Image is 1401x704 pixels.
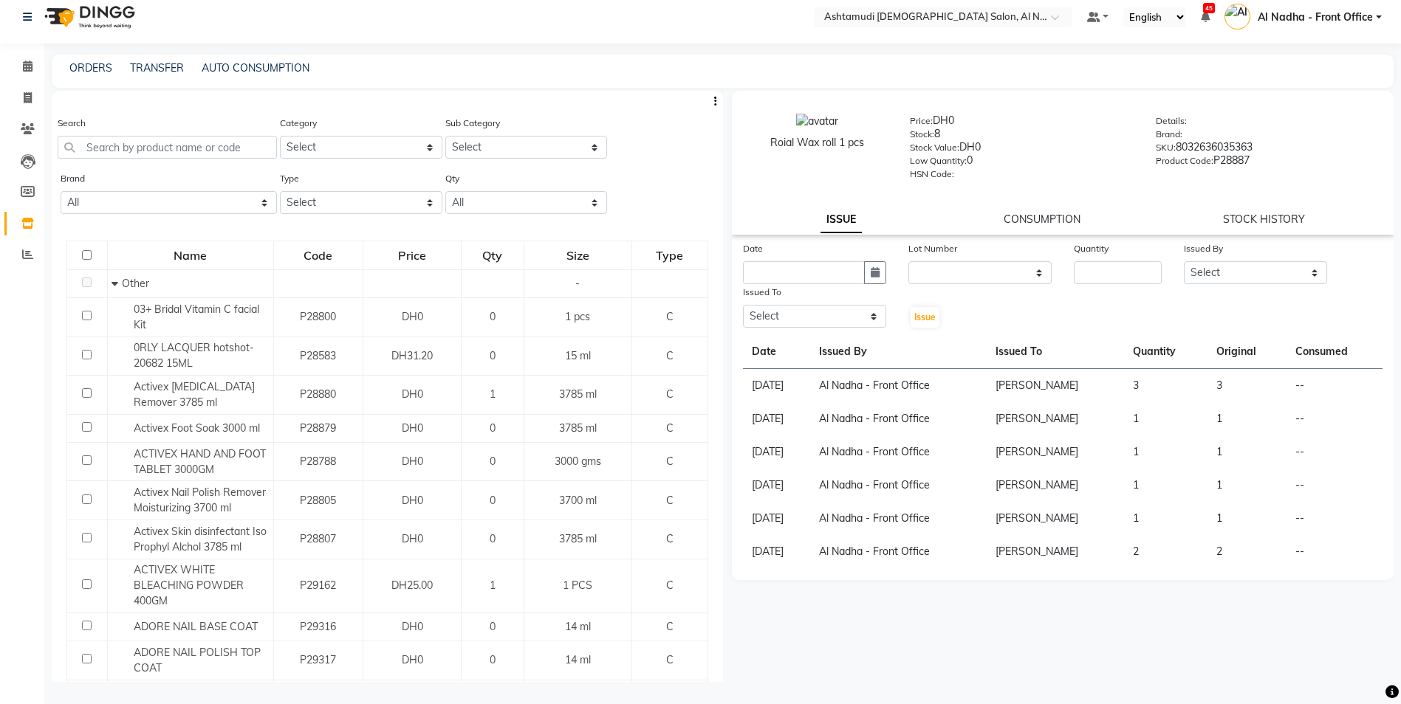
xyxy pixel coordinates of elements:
span: C [666,349,674,362]
span: C [666,532,674,545]
td: -- [1287,502,1383,535]
div: DH0 [910,113,1133,134]
td: Al Nadha - Front Office [810,369,987,403]
label: HSN Code: [910,168,954,181]
span: ADORE NAIL BASE COAT [134,620,258,633]
span: Activex Foot Soak 3000 ml [134,421,260,435]
div: 0 [910,153,1133,173]
td: Al Nadha - Front Office [810,435,987,469]
td: 1 [1124,502,1207,535]
div: 8 [910,126,1133,147]
span: 1 [490,387,496,401]
td: [DATE] [743,535,811,568]
td: [DATE] [743,469,811,502]
span: ACTIVEX WHITE BLEACHING POWDER 400GM [134,563,244,607]
span: DH0 [402,310,423,323]
td: [DATE] [743,369,811,403]
span: 0 [490,349,496,362]
td: Al Nadha - Front Office [810,469,987,502]
span: C [666,455,674,468]
td: 1 [1124,402,1207,435]
span: 03+ Bridal Vitamin C facial Kit [134,303,259,331]
span: ACTIVEX HAND AND FOOT TABLET 3000GM [134,447,266,476]
a: AUTO CONSUMPTION [202,61,309,75]
label: Brand: [1156,128,1182,141]
td: 1 [1208,502,1287,535]
span: DH0 [402,387,423,401]
td: -- [1287,535,1383,568]
span: P28788 [300,455,336,468]
span: - [575,277,580,290]
td: Al Nadha - Front Office [810,402,987,435]
label: Category [280,117,317,130]
input: Search by product name or code [58,136,277,159]
a: TRANSFER [130,61,184,75]
span: 0 [490,653,496,666]
td: 3 [1124,369,1207,403]
span: 0RLY LACQUER hotshot- 20682 15ML [134,341,254,370]
div: P28887 [1156,153,1379,173]
label: Search [58,117,86,130]
span: C [666,494,674,507]
span: 1 [490,579,496,592]
label: Product Code: [1156,154,1213,168]
td: 3 [1208,369,1287,403]
td: -- [1287,369,1383,403]
label: Stock: [910,128,934,141]
span: 45 [1203,3,1215,13]
label: Issued To [743,286,781,299]
span: 0 [490,494,496,507]
td: 2 [1124,535,1207,568]
span: DH0 [402,532,423,545]
label: SKU: [1156,141,1176,154]
label: Quantity [1074,242,1109,255]
td: [PERSON_NAME] [987,535,1124,568]
a: 45 [1201,10,1210,24]
span: DH0 [402,620,423,633]
span: C [666,421,674,435]
td: [PERSON_NAME] [987,402,1124,435]
td: 1 [1124,435,1207,469]
th: Quantity [1124,335,1207,369]
img: avatar [796,114,838,129]
th: Issued To [987,335,1124,369]
td: Al Nadha - Front Office [810,535,987,568]
span: 0 [490,532,496,545]
span: DH0 [402,421,423,435]
div: Name [109,242,273,269]
div: DH0 [910,139,1133,160]
label: Date [743,242,763,255]
span: DH31.20 [391,349,433,362]
span: DH0 [402,494,423,507]
label: Stock Value: [910,141,959,154]
td: 2 [1208,535,1287,568]
td: -- [1287,435,1383,469]
span: ADORE NAIL POLISH TOP COAT [134,646,261,674]
div: Price [364,242,461,269]
label: Sub Category [445,117,500,130]
span: Activex Nail Polish Remover Moisturizing 3700 ml [134,486,266,514]
span: P28880 [300,387,336,401]
label: Details: [1156,114,1187,128]
span: 3785 ml [559,421,597,435]
td: [PERSON_NAME] [987,502,1124,535]
label: Brand [61,172,85,185]
label: Low Quantity: [910,154,967,168]
div: 8032636035363 [1156,139,1379,160]
td: [PERSON_NAME] [987,469,1124,502]
span: 14 ml [565,653,591,666]
span: P28583 [300,349,336,362]
span: 3785 ml [559,387,597,401]
span: 0 [490,310,496,323]
a: STOCK HISTORY [1223,213,1305,226]
th: Date [743,335,811,369]
a: CONSUMPTION [1004,213,1080,226]
td: [DATE] [743,402,811,435]
span: DH0 [402,455,423,468]
span: P28879 [300,421,336,435]
button: Issue [911,307,939,328]
span: Activex [MEDICAL_DATA] Remover 3785 ml [134,380,255,409]
span: 0 [490,620,496,633]
td: -- [1287,402,1383,435]
label: Type [280,172,299,185]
